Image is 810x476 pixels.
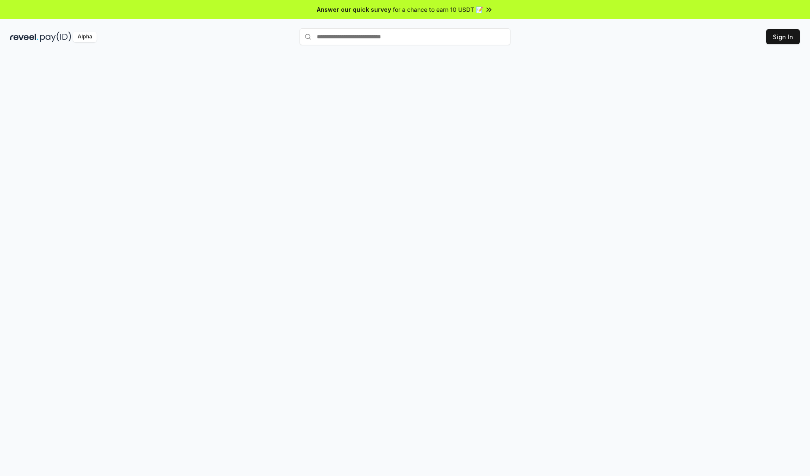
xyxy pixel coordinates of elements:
div: Alpha [73,32,97,42]
button: Sign In [766,29,800,44]
span: Answer our quick survey [317,5,391,14]
img: pay_id [40,32,71,42]
span: for a chance to earn 10 USDT 📝 [393,5,483,14]
img: reveel_dark [10,32,38,42]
